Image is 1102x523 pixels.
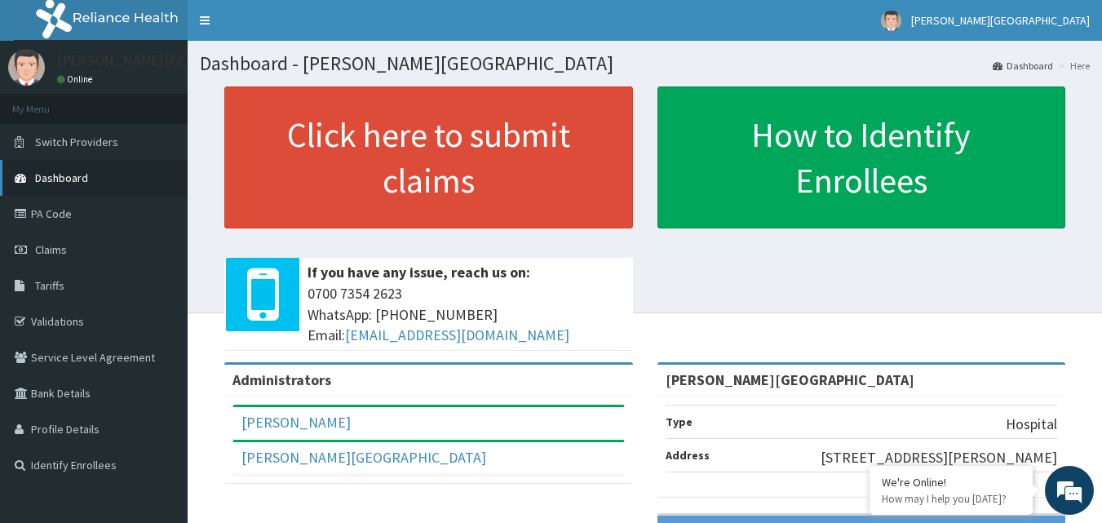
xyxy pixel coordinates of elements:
[8,49,45,86] img: User Image
[35,278,64,293] span: Tariffs
[224,86,633,228] a: Click here to submit claims
[308,283,625,346] span: 0700 7354 2623 WhatsApp: [PHONE_NUMBER] Email:
[821,447,1057,468] p: [STREET_ADDRESS][PERSON_NAME]
[657,86,1066,228] a: How to Identify Enrollees
[232,370,331,389] b: Administrators
[1006,414,1057,435] p: Hospital
[666,448,710,463] b: Address
[35,135,118,149] span: Switch Providers
[35,242,67,257] span: Claims
[35,171,88,185] span: Dashboard
[241,448,486,467] a: [PERSON_NAME][GEOGRAPHIC_DATA]
[666,370,914,389] strong: [PERSON_NAME][GEOGRAPHIC_DATA]
[666,414,693,429] b: Type
[911,13,1090,28] span: [PERSON_NAME][GEOGRAPHIC_DATA]
[57,53,299,68] p: [PERSON_NAME][GEOGRAPHIC_DATA]
[882,492,1020,506] p: How may I help you today?
[881,11,901,31] img: User Image
[241,413,351,432] a: [PERSON_NAME]
[200,53,1090,74] h1: Dashboard - [PERSON_NAME][GEOGRAPHIC_DATA]
[308,263,530,281] b: If you have any issue, reach us on:
[345,326,569,344] a: [EMAIL_ADDRESS][DOMAIN_NAME]
[993,59,1053,73] a: Dashboard
[1055,59,1090,73] li: Here
[57,73,96,85] a: Online
[882,475,1020,490] div: We're Online!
